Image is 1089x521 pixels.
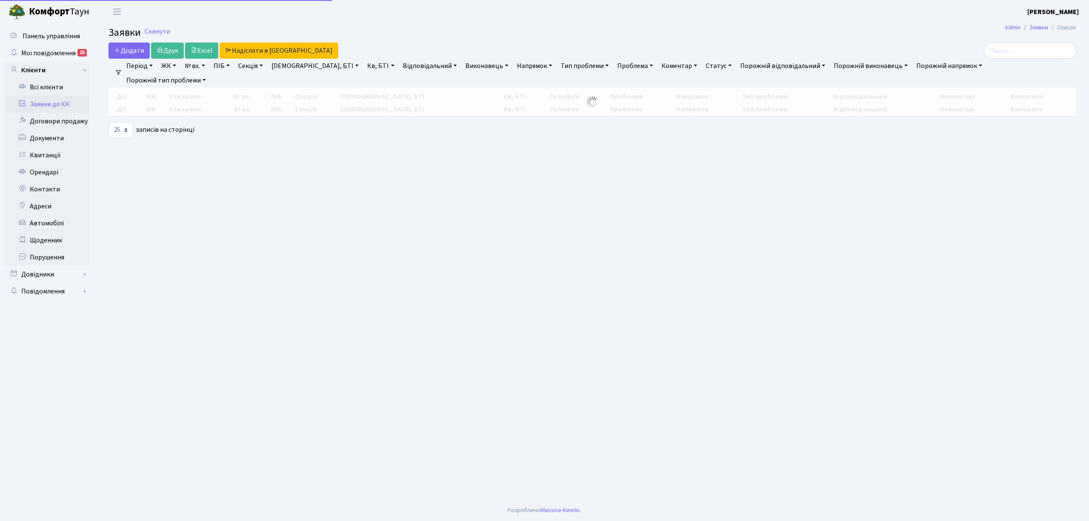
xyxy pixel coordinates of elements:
a: Клієнти [4,62,89,79]
a: Мої повідомлення25 [4,45,89,62]
a: Massive Kinetic [541,506,580,515]
a: [DEMOGRAPHIC_DATA], БТІ [268,59,362,73]
a: Порожній тип проблеми [123,73,209,88]
span: Заявки [108,25,141,40]
div: Розроблено . [507,506,582,515]
a: [PERSON_NAME] [1027,7,1079,17]
a: Панель управління [4,28,89,45]
a: Орендарі [4,164,89,181]
label: записів на сторінці [108,122,194,138]
a: Напрямок [513,59,556,73]
a: Додати [108,43,150,59]
a: Контакти [4,181,89,198]
a: Всі клієнти [4,79,89,96]
a: Тип проблеми [557,59,612,73]
a: Квитанції [4,147,89,164]
a: Секція [235,59,266,73]
a: Виконавець [462,59,512,73]
a: Документи [4,130,89,147]
img: Обробка... [586,95,599,109]
a: Проблема [614,59,656,73]
a: Статус [702,59,735,73]
a: Excel [185,43,218,59]
span: Мої повідомлення [21,48,76,58]
span: Додати [114,46,144,55]
a: Період [123,59,156,73]
img: logo.png [9,3,26,20]
a: Надіслати в [GEOGRAPHIC_DATA] [220,43,338,59]
a: Скинути [145,28,170,36]
select: записів на сторінці [108,122,133,138]
a: Коментар [658,59,701,73]
input: Пошук... [984,43,1076,59]
nav: breadcrumb [992,19,1089,37]
a: Порожній відповідальний [737,59,829,73]
li: Список [1048,23,1076,32]
a: Заявки [1029,23,1048,32]
button: Переключити навігацію [106,5,128,19]
a: Щоденник [4,232,89,249]
a: Адреси [4,198,89,215]
span: Панель управління [23,31,80,41]
a: Кв, БТІ [364,59,397,73]
a: Автомобілі [4,215,89,232]
a: Відповідальний [399,59,460,73]
a: ЖК [158,59,180,73]
a: Друк [151,43,184,59]
span: Таун [29,5,89,19]
a: Порожній виконавець [830,59,911,73]
a: Довідники [4,266,89,283]
a: ПІБ [210,59,233,73]
a: Admin [1005,23,1021,32]
a: Договори продажу [4,113,89,130]
b: Комфорт [29,5,70,18]
a: Порушення [4,249,89,266]
a: № вх. [181,59,208,73]
div: 25 [77,49,87,57]
a: Заявки до КК [4,96,89,113]
a: Порожній напрямок [913,59,986,73]
a: Повідомлення [4,283,89,300]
